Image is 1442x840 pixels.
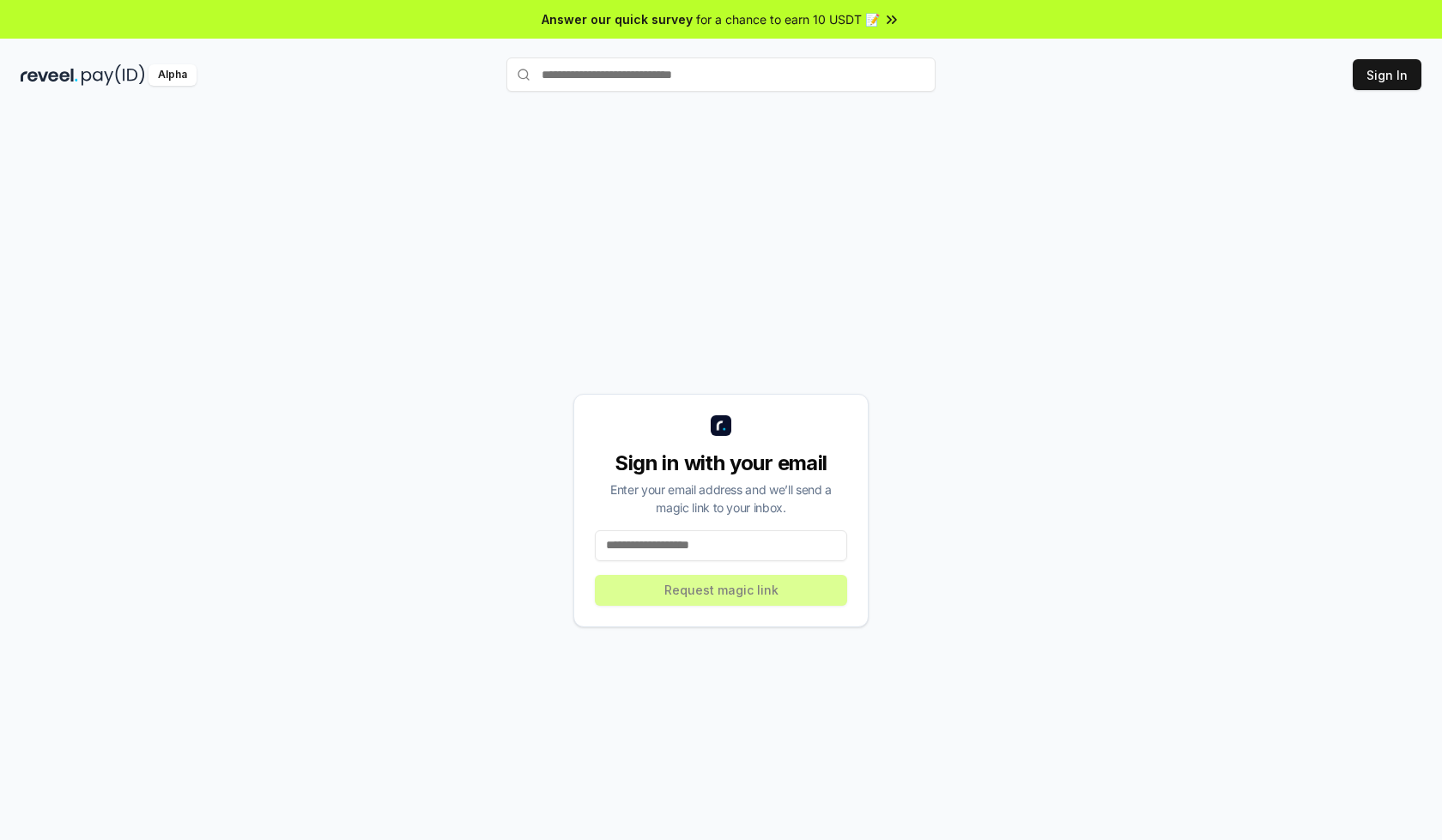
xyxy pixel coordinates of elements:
[21,64,78,86] img: reveel_dark
[1353,59,1421,90] button: Sign In
[542,10,693,28] span: Answer our quick survey
[82,64,145,86] img: pay_id
[595,450,847,477] div: Sign in with your email
[696,10,880,28] span: for a chance to earn 10 USDT 📝
[595,480,847,517] div: Enter your email address and we’ll send a magic link to your inbox.
[711,415,731,436] img: logo_small
[148,64,197,86] div: Alpha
